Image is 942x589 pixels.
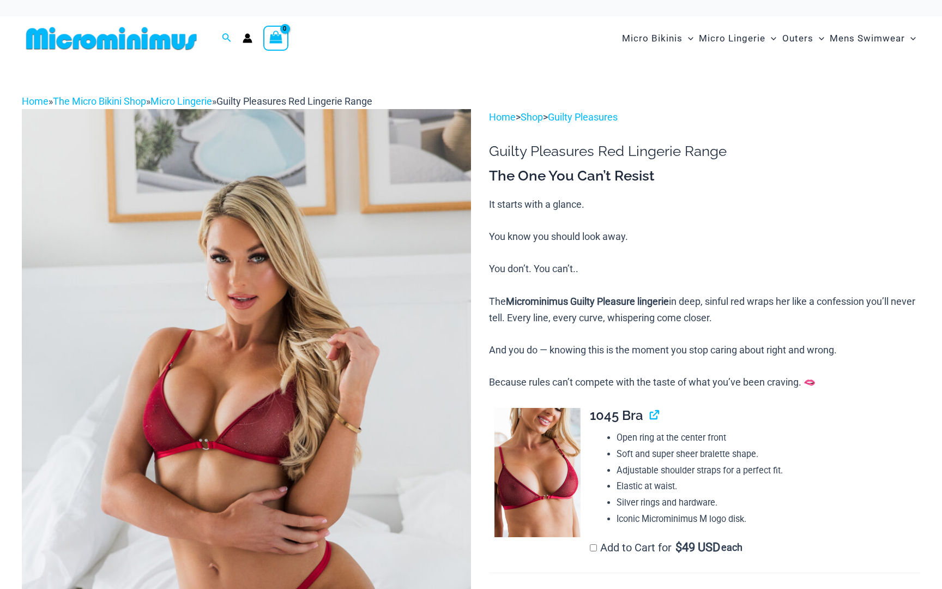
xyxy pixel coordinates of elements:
label: Add to Cart for [590,541,742,554]
a: Micro Lingerie [150,95,212,107]
a: Home [489,111,516,123]
li: Elastic at waist. [617,478,920,495]
a: Search icon link [222,32,232,45]
a: Micro LingerieMenu ToggleMenu Toggle [696,22,779,55]
li: Open ring at the center front [617,430,920,446]
span: Guilty Pleasures Red Lingerie Range [216,95,372,107]
b: Microminimus Guilty Pleasure lingerie [506,296,669,307]
li: Silver rings and hardware. [617,495,920,511]
span: 1045 Bra [590,407,643,423]
span: Menu Toggle [765,25,776,52]
span: each [721,542,742,553]
input: Add to Cart for$49 USD each [590,544,597,551]
a: Home [22,95,49,107]
a: The Micro Bikini Shop [53,95,146,107]
span: Micro Bikinis [622,25,683,52]
li: Soft and super sheer bralette shape. [617,446,920,462]
span: Menu Toggle [683,25,693,52]
a: View Shopping Cart, empty [263,26,288,51]
a: Shop [521,111,543,123]
span: $ [675,540,682,554]
a: Mens SwimwearMenu ToggleMenu Toggle [827,22,919,55]
nav: Site Navigation [618,20,920,57]
li: Iconic Microminimus M logo disk. [617,511,920,527]
h3: The One You Can’t Resist [489,167,920,185]
span: Menu Toggle [905,25,916,52]
a: Account icon link [243,33,252,43]
img: Guilty Pleasures Red 1045 Bra [494,408,581,537]
p: > > [489,109,920,125]
span: 49 USD [675,542,720,553]
span: Outers [782,25,813,52]
a: Guilty Pleasures [548,111,618,123]
p: It starts with a glance. You know you should look away. You don’t. You can’t.. The in deep, sinfu... [489,196,920,390]
a: OutersMenu ToggleMenu Toggle [780,22,827,55]
li: Adjustable shoulder straps for a perfect fit. [617,462,920,479]
span: » » » [22,95,372,107]
span: Menu Toggle [813,25,824,52]
h1: Guilty Pleasures Red Lingerie Range [489,143,920,160]
a: Micro BikinisMenu ToggleMenu Toggle [619,22,696,55]
span: Mens Swimwear [830,25,905,52]
img: MM SHOP LOGO FLAT [22,26,201,51]
span: Micro Lingerie [699,25,765,52]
